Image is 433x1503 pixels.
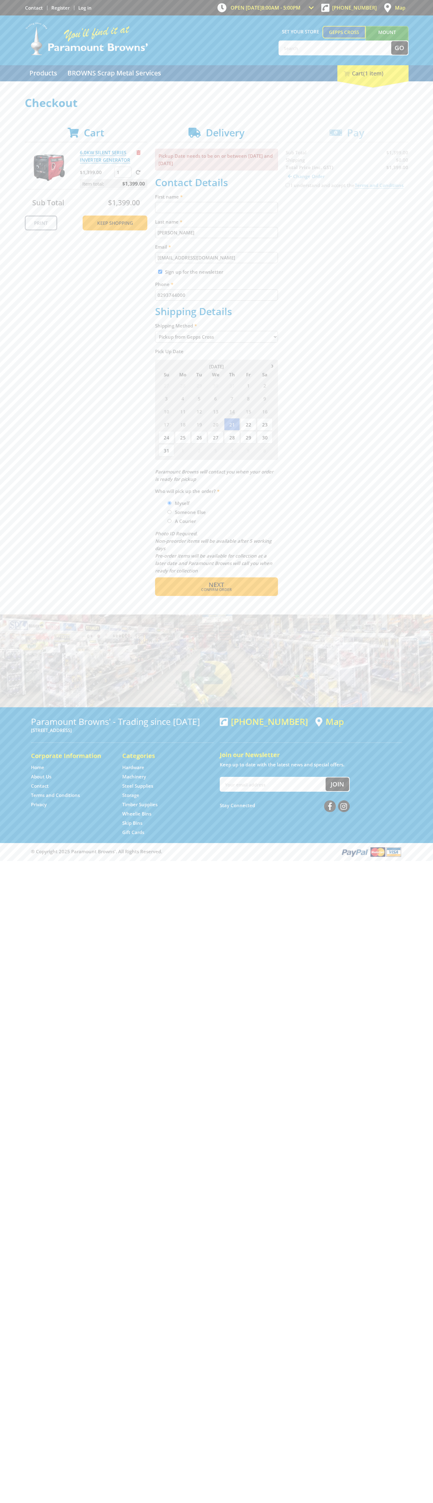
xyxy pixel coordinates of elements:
span: $1,399.00 [108,198,140,208]
button: Next Confirm order [155,577,278,596]
span: 4 [175,392,191,405]
a: 6.0KW SILENT SERIES INVERTER GENERATOR [80,149,130,163]
h5: Categories [122,751,201,760]
img: PayPal, Mastercard, Visa accepted [340,846,402,858]
span: OPEN [DATE] [231,4,301,11]
p: Pickup Date needs to be on or between [DATE] and [DATE] [155,149,278,170]
a: Mount [PERSON_NAME] [366,26,409,49]
a: Go to the Contact page [31,783,49,789]
input: Please select who will pick up the order. [167,510,171,514]
span: Sa [257,370,273,379]
p: Item total: [80,179,147,188]
span: 1 [240,379,256,392]
button: Join [326,777,349,791]
a: Print [25,216,57,230]
input: Please enter your email address. [155,252,278,263]
span: 21 [224,418,240,430]
a: Go to the BROWNS Scrap Metal Services page [63,65,166,81]
span: 30 [257,431,273,443]
span: 3 [158,392,174,405]
a: Go to the Storage page [122,792,139,799]
div: ® Copyright 2025 Paramount Browns'. All Rights Reserved. [25,846,409,858]
p: $1,399.00 [80,169,113,176]
span: $1,399.00 [122,179,145,188]
span: 23 [257,418,273,430]
a: Go to the Gift Cards page [122,829,144,836]
span: 7 [224,392,240,405]
span: Delivery [206,126,245,139]
label: First name [155,193,278,200]
span: 8 [240,392,256,405]
span: Su [158,370,174,379]
em: Photo ID Required. Non-preorder items will be available after 5 working days Pre-order items will... [155,530,272,574]
label: Someone Else [173,507,208,517]
span: 11 [175,405,191,417]
span: 12 [191,405,207,417]
a: Go to the Machinery page [122,773,146,780]
h2: Shipping Details [155,306,278,317]
span: 27 [158,379,174,392]
a: Go to the registration page [51,5,70,11]
p: [STREET_ADDRESS] [31,726,214,734]
span: 2 [191,444,207,456]
span: 8:00am - 5:00pm [262,4,301,11]
span: 20 [208,418,223,430]
a: Log in [78,5,92,11]
span: 22 [240,418,256,430]
a: Go to the Wheelie Bins page [122,811,151,817]
span: 5 [191,392,207,405]
label: Who will pick up the order? [155,487,278,495]
label: Myself [173,498,192,508]
span: 5 [240,444,256,456]
div: Cart [337,65,409,81]
span: 31 [158,444,174,456]
span: 26 [191,431,207,443]
span: (1 item) [363,70,383,77]
input: Please enter your first name. [155,202,278,213]
span: 28 [224,431,240,443]
label: Phone [155,280,278,288]
img: 6.0KW SILENT SERIES INVERTER GENERATOR [31,149,68,186]
span: 6 [257,444,273,456]
em: Paramount Browns will contact you when your order is ready for pickup [155,469,273,482]
a: Go to the Privacy page [31,801,47,808]
p: Keep up to date with the latest news and special offers. [220,761,402,768]
div: [PHONE_NUMBER] [220,717,308,726]
input: Please enter your telephone number. [155,289,278,301]
span: 1 [175,444,191,456]
span: Next [209,580,224,589]
h3: Paramount Browns' - Trading since [DATE] [31,717,214,726]
span: 16 [257,405,273,417]
a: Go to the Terms and Conditions page [31,792,80,799]
span: 14 [224,405,240,417]
a: Go to the Products page [25,65,62,81]
span: 19 [191,418,207,430]
input: Please select who will pick up the order. [167,519,171,523]
label: Shipping Method [155,322,278,329]
span: 15 [240,405,256,417]
span: 31 [224,379,240,392]
a: Go to the Skip Bins page [122,820,142,826]
a: Gepps Cross [323,26,366,38]
span: 24 [158,431,174,443]
span: 18 [175,418,191,430]
span: 27 [208,431,223,443]
a: Remove from cart [136,149,141,156]
input: Your email address [220,777,326,791]
span: We [208,370,223,379]
label: Pick Up Date [155,348,278,355]
span: Sub Total [32,198,64,208]
div: Stay Connected [220,798,350,813]
h5: Join our Newsletter [220,751,402,759]
span: 3 [208,444,223,456]
span: 4 [224,444,240,456]
a: Keep Shopping [83,216,147,230]
span: 10 [158,405,174,417]
select: Please select a shipping method. [155,331,278,343]
span: 13 [208,405,223,417]
span: Th [224,370,240,379]
span: Fr [240,370,256,379]
a: Go to the Contact page [25,5,43,11]
a: Go to the Home page [31,764,44,771]
a: Go to the Steel Supplies page [122,783,153,789]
